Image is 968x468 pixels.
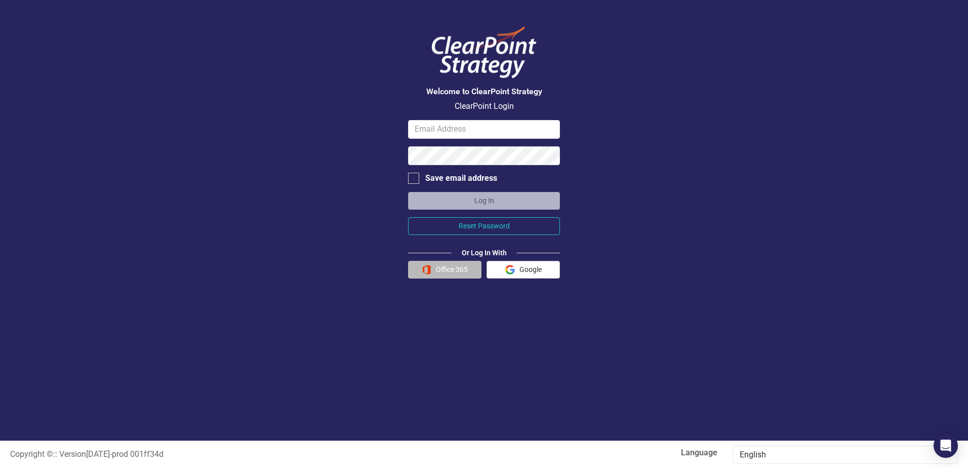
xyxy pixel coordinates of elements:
[740,449,940,461] div: English
[505,265,515,275] img: Google
[408,87,560,96] h3: Welcome to ClearPoint Strategy
[10,449,53,459] span: Copyright ©
[452,248,517,258] div: Or Log In With
[408,192,560,210] button: Log In
[408,261,481,279] button: Office 365
[3,449,484,460] div: :: Version [DATE] - prod 001ff34d
[934,434,958,458] div: Open Intercom Messenger
[423,20,545,85] img: ClearPoint Logo
[492,447,717,459] label: Language
[408,120,560,139] input: Email Address
[408,101,560,112] p: ClearPoint Login
[408,217,560,235] button: Reset Password
[425,173,497,184] div: Save email address
[487,261,560,279] button: Google
[422,265,431,275] img: Office 365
